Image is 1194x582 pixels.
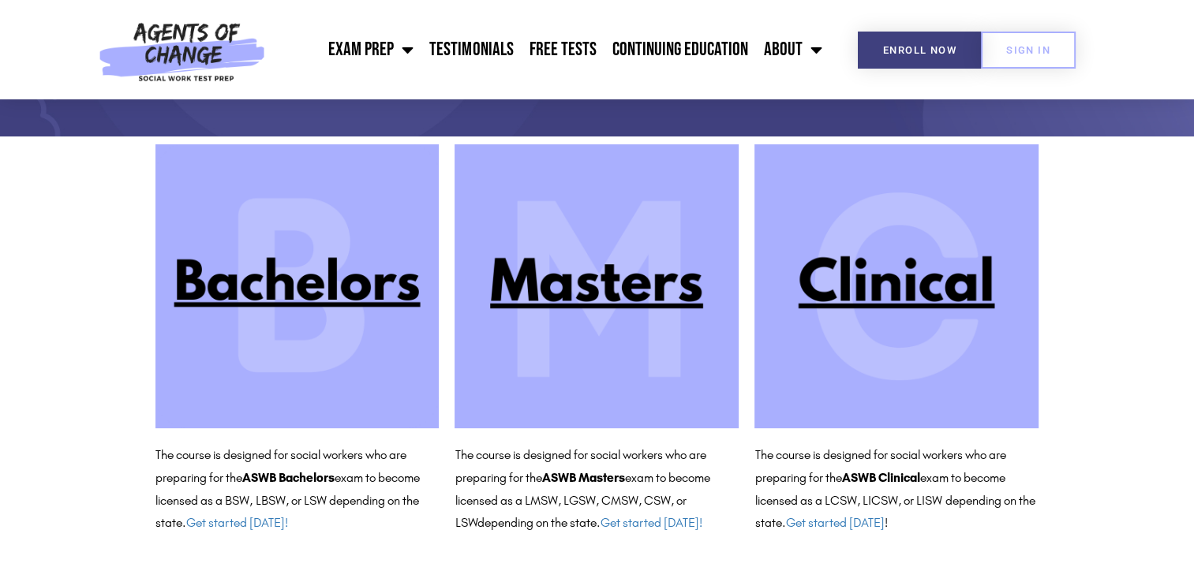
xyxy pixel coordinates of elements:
[604,30,755,69] a: Continuing Education
[755,30,829,69] a: About
[421,30,521,69] a: Testimonials
[521,30,604,69] a: Free Tests
[754,444,1039,535] p: The course is designed for social workers who are preparing for the exam to become licensed as a ...
[1006,45,1050,55] span: SIGN IN
[883,45,956,55] span: Enroll Now
[477,515,702,530] span: depending on the state.
[981,32,1076,69] a: SIGN IN
[242,470,335,485] b: ASWB Bachelors
[781,515,887,530] span: . !
[186,515,288,530] a: Get started [DATE]!
[785,515,884,530] a: Get started [DATE]
[600,515,702,530] a: Get started [DATE]!
[841,470,919,485] b: ASWB Clinical
[273,30,830,69] nav: Menu
[455,444,739,535] p: The course is designed for social workers who are preparing for the exam to become licensed as a ...
[858,32,982,69] a: Enroll Now
[155,444,440,535] p: The course is designed for social workers who are preparing for the exam to become licensed as a ...
[320,30,421,69] a: Exam Prep
[541,470,624,485] b: ASWB Masters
